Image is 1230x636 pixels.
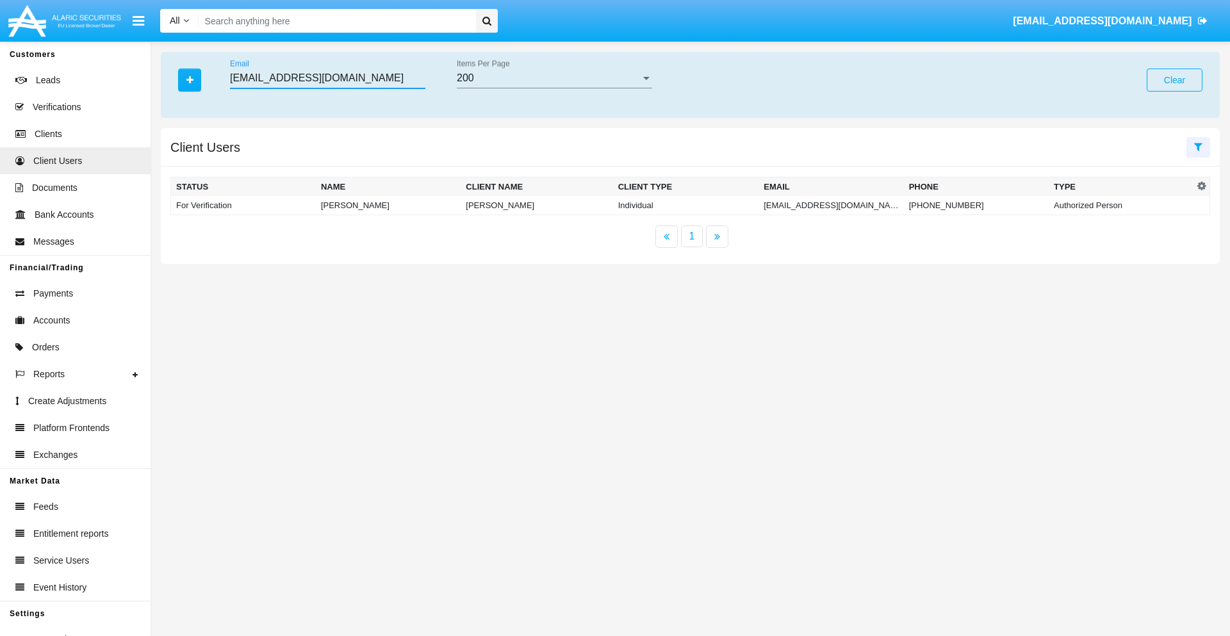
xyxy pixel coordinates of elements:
input: Search [199,9,471,33]
td: For Verification [171,196,316,215]
th: Name [316,177,461,197]
span: Clients [35,127,62,141]
span: Messages [33,235,74,249]
th: Email [758,177,903,197]
img: Logo image [6,2,123,40]
span: Event History [33,581,86,594]
th: Type [1049,177,1193,197]
td: Individual [613,196,759,215]
span: Entitlement reports [33,527,109,541]
span: Bank Accounts [35,208,94,222]
span: Orders [32,341,60,354]
span: Create Adjustments [28,395,106,408]
span: Reports [33,368,65,381]
span: Leads [36,74,60,87]
th: Status [171,177,316,197]
span: 200 [457,72,474,83]
span: All [170,15,180,26]
span: Exchanges [33,448,78,462]
td: [PHONE_NUMBER] [904,196,1049,215]
nav: paginator [161,225,1220,248]
td: [EMAIL_ADDRESS][DOMAIN_NAME] [758,196,903,215]
span: Payments [33,287,73,300]
span: Verifications [33,101,81,114]
a: [EMAIL_ADDRESS][DOMAIN_NAME] [1007,3,1214,39]
span: Service Users [33,554,89,567]
th: Client Name [461,177,612,197]
th: Phone [904,177,1049,197]
button: Clear [1147,69,1202,92]
td: [PERSON_NAME] [461,196,612,215]
h5: Client Users [170,142,240,152]
td: [PERSON_NAME] [316,196,461,215]
span: Platform Frontends [33,421,110,435]
span: Client Users [33,154,82,168]
span: Documents [32,181,78,195]
a: All [160,14,199,28]
span: Accounts [33,314,70,327]
span: Feeds [33,500,58,514]
span: [EMAIL_ADDRESS][DOMAIN_NAME] [1013,15,1192,26]
td: Authorized Person [1049,196,1193,215]
th: Client Type [613,177,759,197]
